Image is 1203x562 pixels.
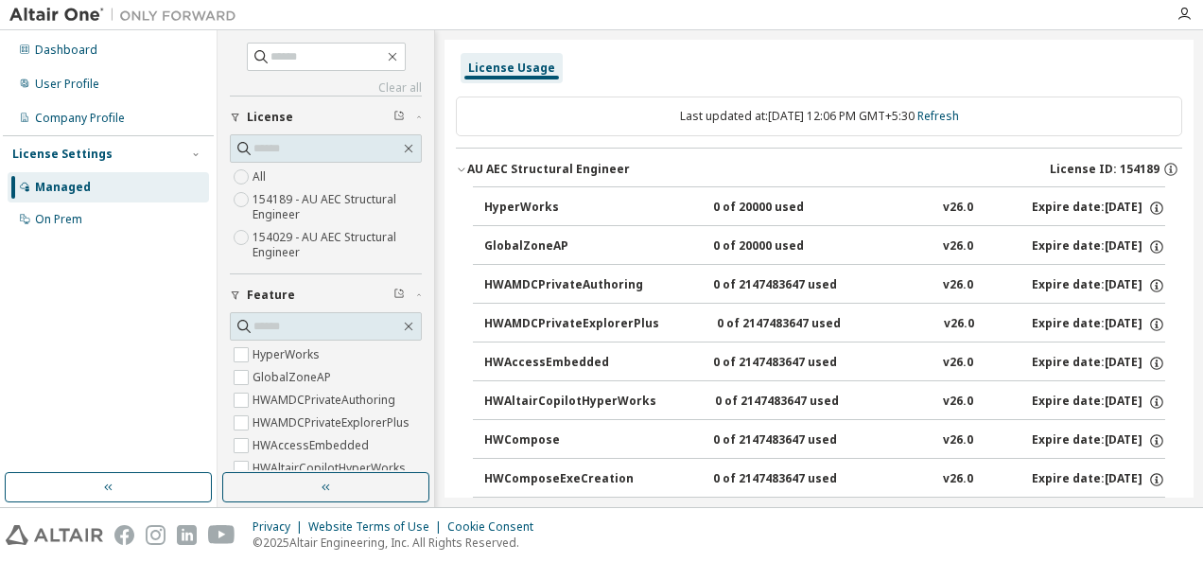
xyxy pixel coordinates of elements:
label: 154029 - AU AEC Structural Engineer [253,226,422,264]
div: 0 of 2147483647 used [717,316,887,333]
div: On Prem [35,212,82,227]
span: Clear filter [393,110,405,125]
span: License [247,110,293,125]
span: License ID: 154189 [1050,162,1159,177]
div: v26.0 [943,355,973,372]
button: HWAMDCPrivateAuthoring0 of 2147483647 usedv26.0Expire date:[DATE] [484,265,1165,307]
div: Managed [35,180,91,195]
div: HWAccessEmbedded [484,355,654,372]
div: Expire date: [DATE] [1032,238,1165,255]
div: HyperWorks [484,200,654,217]
label: HWAltairCopilotHyperWorks [253,457,410,480]
div: v26.0 [943,394,973,411]
span: Feature [247,288,295,303]
label: GlobalZoneAP [253,366,335,389]
div: v26.0 [943,238,973,255]
div: GlobalZoneAP [484,238,654,255]
div: Expire date: [DATE] [1032,471,1165,488]
a: Clear all [230,80,422,96]
div: Expire date: [DATE] [1032,277,1165,294]
div: Expire date: [DATE] [1032,432,1165,449]
div: Expire date: [DATE] [1032,200,1165,217]
button: HWComposeExeCreation0 of 2147483647 usedv26.0Expire date:[DATE] [484,459,1165,501]
button: AU AEC Structural EngineerLicense ID: 154189 [456,149,1182,190]
div: HWAMDCPrivateExplorerPlus [484,316,659,333]
div: Website Terms of Use [308,519,447,535]
div: 0 of 20000 used [713,238,883,255]
div: HWAMDCPrivateAuthoring [484,277,654,294]
div: Privacy [253,519,308,535]
div: Last updated at: [DATE] 12:06 PM GMT+5:30 [456,97,1182,136]
label: HWAMDCPrivateExplorerPlus [253,412,413,434]
span: Clear filter [393,288,405,303]
p: © 2025 Altair Engineering, Inc. All Rights Reserved. [253,535,545,551]
button: HWAltairCopilotHyperWorks0 of 2147483647 usedv26.0Expire date:[DATE] [484,381,1165,423]
div: 0 of 2147483647 used [713,432,883,449]
div: v26.0 [943,277,973,294]
div: v26.0 [943,432,973,449]
label: All [253,166,270,188]
div: Expire date: [DATE] [1032,316,1165,333]
div: User Profile [35,77,99,92]
div: HWComposeExeCreation [484,471,654,488]
img: youtube.svg [208,525,235,545]
button: HWAMDCPrivateExplorerPlus0 of 2147483647 usedv26.0Expire date:[DATE] [484,304,1165,345]
div: License Usage [468,61,555,76]
div: 0 of 20000 used [713,200,883,217]
img: instagram.svg [146,525,166,545]
button: HyperWorks0 of 20000 usedv26.0Expire date:[DATE] [484,187,1165,229]
div: 0 of 2147483647 used [713,471,883,488]
div: Expire date: [DATE] [1032,394,1165,411]
div: License Settings [12,147,113,162]
button: HWAccessEmbedded0 of 2147483647 usedv26.0Expire date:[DATE] [484,342,1165,384]
div: v26.0 [944,316,974,333]
div: AU AEC Structural Engineer [467,162,630,177]
div: Expire date: [DATE] [1032,355,1165,372]
div: v26.0 [943,471,973,488]
button: License [230,97,422,138]
div: Cookie Consent [447,519,545,535]
a: Refresh [917,108,959,124]
img: Altair One [9,6,246,25]
img: linkedin.svg [177,525,197,545]
button: HWCompose0 of 2147483647 usedv26.0Expire date:[DATE] [484,420,1165,462]
div: v26.0 [943,200,973,217]
div: 0 of 2147483647 used [715,394,885,411]
div: Company Profile [35,111,125,126]
div: Dashboard [35,43,97,58]
label: 154189 - AU AEC Structural Engineer [253,188,422,226]
div: HWAltairCopilotHyperWorks [484,394,656,411]
img: altair_logo.svg [6,525,103,545]
div: 0 of 2147483647 used [713,355,883,372]
div: 0 of 2147483647 used [713,277,883,294]
label: HWAMDCPrivateAuthoring [253,389,399,412]
label: HyperWorks [253,343,323,366]
label: HWAccessEmbedded [253,434,373,457]
button: GlobalZoneAP0 of 20000 usedv26.0Expire date:[DATE] [484,226,1165,268]
div: HWCompose [484,432,654,449]
img: facebook.svg [114,525,134,545]
button: Feature [230,274,422,316]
